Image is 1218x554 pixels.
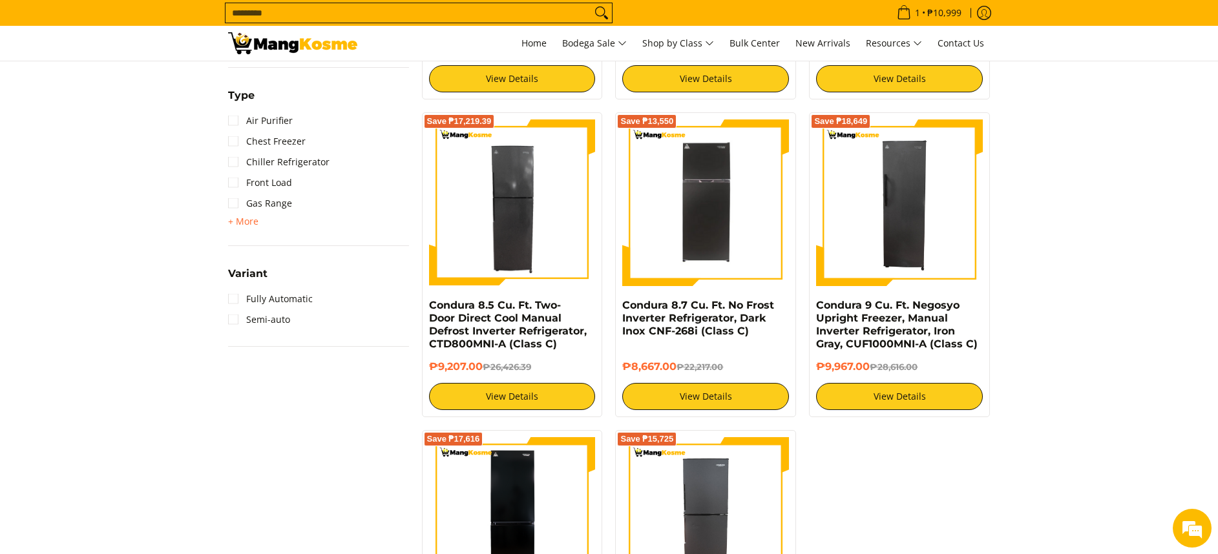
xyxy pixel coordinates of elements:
[620,435,673,443] span: Save ₱15,725
[370,26,991,61] nav: Main Menu
[228,214,258,229] summary: Open
[925,8,963,17] span: ₱10,999
[228,90,255,101] span: Type
[228,193,292,214] a: Gas Range
[75,163,178,293] span: We're online!
[483,362,531,372] del: ₱26,426.39
[866,36,922,52] span: Resources
[622,360,789,373] h6: ₱8,667.00
[67,72,217,89] div: Chat with us now
[913,8,922,17] span: 1
[212,6,243,37] div: Minimize live chat window
[816,360,983,373] h6: ₱9,967.00
[427,435,480,443] span: Save ₱17,616
[620,118,673,125] span: Save ₱13,550
[816,383,983,410] a: View Details
[228,216,258,227] span: + More
[870,362,918,372] del: ₱28,616.00
[427,118,492,125] span: Save ₱17,219.39
[429,360,596,373] h6: ₱9,207.00
[816,119,983,286] img: Condura 9 Cu. Ft. Negosyo Upright Freezer, Manual Inverter Refrigerator, Iron Gray, CUF1000MNI-A ...
[228,269,268,289] summary: Open
[521,37,547,49] span: Home
[228,269,268,279] span: Variant
[931,26,991,61] a: Contact Us
[429,65,596,92] a: View Details
[515,26,553,61] a: Home
[893,6,965,20] span: •
[723,26,786,61] a: Bulk Center
[429,383,596,410] a: View Details
[562,36,627,52] span: Bodega Sale
[677,362,723,372] del: ₱22,217.00
[622,299,774,337] a: Condura 8.7 Cu. Ft. No Frost Inverter Refrigerator, Dark Inox CNF-268i (Class C)
[228,172,292,193] a: Front Load
[228,32,357,54] img: Class C Home &amp; Business Appliances: Up to 70% Off l Mang Kosme
[556,26,633,61] a: Bodega Sale
[228,309,290,330] a: Semi-auto
[228,289,313,309] a: Fully Automatic
[789,26,857,61] a: New Arrivals
[859,26,929,61] a: Resources
[429,299,587,350] a: Condura 8.5 Cu. Ft. Two-Door Direct Cool Manual Defrost Inverter Refrigerator, CTD800MNI-A (Class C)
[228,90,255,110] summary: Open
[228,152,330,172] a: Chiller Refrigerator
[816,65,983,92] a: View Details
[795,37,850,49] span: New Arrivals
[228,131,306,152] a: Chest Freezer
[591,3,612,23] button: Search
[6,353,246,398] textarea: Type your message and hit 'Enter'
[730,37,780,49] span: Bulk Center
[938,37,984,49] span: Contact Us
[636,26,720,61] a: Shop by Class
[429,119,596,286] img: Condura 8.5 Cu. Ft. Two-Door Direct Cool Manual Defrost Inverter Refrigerator, CTD800MNI-A (Class C)
[814,118,867,125] span: Save ₱18,649
[642,36,714,52] span: Shop by Class
[622,65,789,92] a: View Details
[622,383,789,410] a: View Details
[816,299,978,350] a: Condura 9 Cu. Ft. Negosyo Upright Freezer, Manual Inverter Refrigerator, Iron Gray, CUF1000MNI-A ...
[228,110,293,131] a: Air Purifier
[622,121,789,284] img: Condura 8.7 Cu. Ft. No Frost Inverter Refrigerator, Dark Inox CNF-268i (Class C)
